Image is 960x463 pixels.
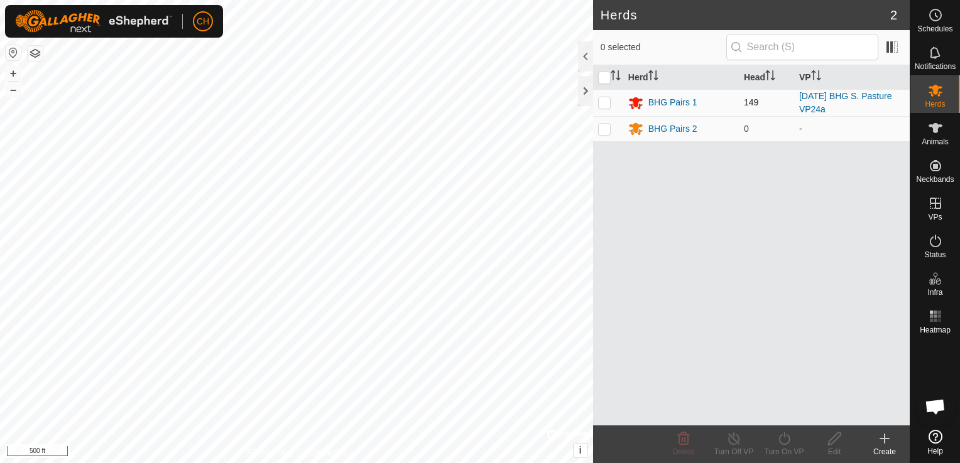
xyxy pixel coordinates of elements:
[648,72,658,82] p-sorticon: Activate to sort
[648,96,697,109] div: BHG Pairs 1
[799,91,892,114] a: [DATE] BHG S. Pasture VP24a
[623,65,739,90] th: Herd
[611,72,621,82] p-sorticon: Activate to sort
[794,65,910,90] th: VP
[915,63,956,70] span: Notifications
[917,25,952,33] span: Schedules
[922,138,949,146] span: Animals
[917,388,954,425] div: Open chat
[794,116,910,141] td: -
[924,251,946,258] span: Status
[726,34,878,60] input: Search (S)
[927,289,942,296] span: Infra
[15,10,172,33] img: Gallagher Logo
[925,100,945,108] span: Herds
[673,447,695,456] span: Delete
[601,41,726,54] span: 0 selected
[759,446,809,457] div: Turn On VP
[910,425,960,460] a: Help
[927,447,943,455] span: Help
[648,122,697,136] div: BHG Pairs 2
[811,72,821,82] p-sorticon: Activate to sort
[579,445,582,455] span: i
[6,66,21,81] button: +
[247,447,294,458] a: Privacy Policy
[6,82,21,97] button: –
[928,213,942,221] span: VPs
[809,446,859,457] div: Edit
[920,326,951,334] span: Heatmap
[890,6,897,24] span: 2
[601,8,890,23] h2: Herds
[765,72,775,82] p-sorticon: Activate to sort
[739,65,794,90] th: Head
[28,46,43,61] button: Map Layers
[859,446,910,457] div: Create
[744,97,758,107] span: 149
[916,176,954,183] span: Neckbands
[6,45,21,60] button: Reset Map
[709,446,759,457] div: Turn Off VP
[309,447,346,458] a: Contact Us
[197,15,209,28] span: CH
[574,444,587,457] button: i
[744,124,749,134] span: 0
